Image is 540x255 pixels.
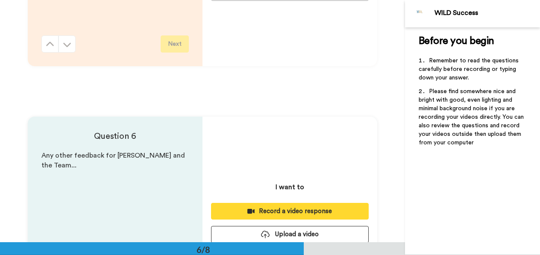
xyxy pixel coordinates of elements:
[276,182,304,192] p: I want to
[419,36,494,46] span: Before you begin
[419,88,525,146] span: Please find somewhere nice and bright with good, even lighting and minimal background noise if yo...
[218,207,362,216] div: Record a video response
[211,203,369,220] button: Record a video response
[410,3,430,24] img: Profile Image
[434,9,540,17] div: WILD Success
[41,152,187,169] span: Any other feedback for [PERSON_NAME] and the Team...
[41,130,189,142] h4: Question 6
[211,226,369,243] button: Upload a video
[419,58,520,81] span: Remember to read the questions carefully before recording or typing down your answer.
